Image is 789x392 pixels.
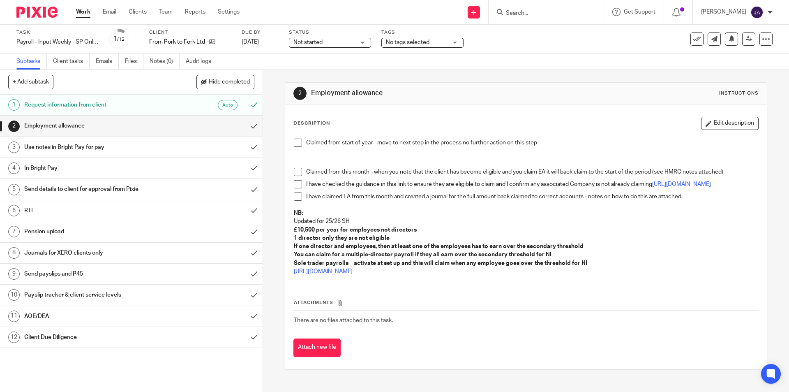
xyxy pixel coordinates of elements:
p: [PERSON_NAME] [701,8,746,16]
label: Status [289,29,371,36]
strong: 1 director only they are not eligible [294,235,390,241]
a: Email [103,8,116,16]
h1: Pension upload [24,225,166,238]
a: [URL][DOMAIN_NAME] [652,181,711,187]
span: Attachments [294,300,333,305]
div: 3 [8,141,20,153]
strong: You can claim for a multiple-director payroll if they all earn over the secondary threshold for NI [294,252,551,257]
h1: Use notes in Bright Pay for pay [24,141,166,153]
button: Hide completed [196,75,254,89]
a: Audit logs [186,53,217,70]
a: Subtasks [16,53,47,70]
h1: RTI [24,204,166,217]
a: Team [159,8,173,16]
span: [DATE] [242,39,259,45]
strong: If one director and employees, then at least one of the employees has to earn over the secondary ... [294,244,584,249]
div: 4 [8,162,20,174]
p: Description [293,120,330,127]
span: There are no files attached to this task. [294,318,393,323]
a: [URL][DOMAIN_NAME] [294,269,353,274]
a: Notes (0) [150,53,180,70]
p: Updated for 25/26 SH [294,217,758,225]
div: 5 [8,184,20,195]
p: Claimed from this month - when you note that the client has become eligible and you claim EA it w... [306,168,758,176]
span: Not started [293,39,323,45]
div: 11 [8,311,20,322]
a: Work [76,8,90,16]
div: 1 [8,99,20,111]
span: No tags selected [386,39,429,45]
p: I have claimed EA from this month and created a journal for the full amount back claimed to corre... [306,193,758,201]
a: Clients [129,8,147,16]
h1: Send payslips and P45 [24,268,166,280]
span: Get Support [624,9,655,15]
div: 9 [8,268,20,280]
h1: Send details to client for approval from Pixie [24,183,166,195]
p: I have checked the guidance in this link to ensure they are eligible to claim and I confirm any a... [306,180,758,188]
div: Auto [218,100,238,110]
a: Settings [218,8,240,16]
h1: Employment allowance [311,89,544,97]
a: Reports [185,8,205,16]
button: Edit description [701,117,759,130]
div: Payroll - Input Weekly - SP Only # [16,38,99,46]
p: From Pork to Fork Ltd [149,38,205,46]
div: 8 [8,247,20,259]
label: Client [149,29,231,36]
div: 12 [8,332,20,343]
input: Search [505,10,579,17]
a: Files [125,53,143,70]
button: Attach new file [293,339,341,357]
p: Claimed from start of year - move to next step in the process no further action on this step [306,139,758,147]
strong: Sole trader payrolls – activate at set up and this will claim when any employee goes over the thr... [294,260,587,266]
div: 7 [8,226,20,237]
span: Hide completed [209,79,250,86]
div: 2 [8,121,20,132]
small: /12 [117,37,125,42]
strong: NB: [294,210,303,216]
h1: Client Due Diligence [24,331,166,343]
label: Tags [381,29,464,36]
h1: Journals for XERO clients only [24,247,166,259]
label: Due by [242,29,279,36]
label: Task [16,29,99,36]
div: 6 [8,205,20,216]
a: Emails [96,53,119,70]
div: Instructions [719,90,759,97]
h1: Request information from client [24,99,166,111]
div: 10 [8,289,20,301]
img: svg%3E [750,6,764,19]
h1: In Bright Pay [24,162,166,174]
a: Client tasks [53,53,90,70]
button: + Add subtask [8,75,53,89]
div: 2 [293,87,307,100]
div: 1 [113,34,125,44]
strong: £10,500 per year for employees not directors [294,227,417,233]
h1: Employment allowance [24,120,166,132]
h1: AOE/DEA [24,310,166,322]
img: Pixie [16,7,58,18]
h1: Payslip tracker & client service levels [24,289,166,301]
